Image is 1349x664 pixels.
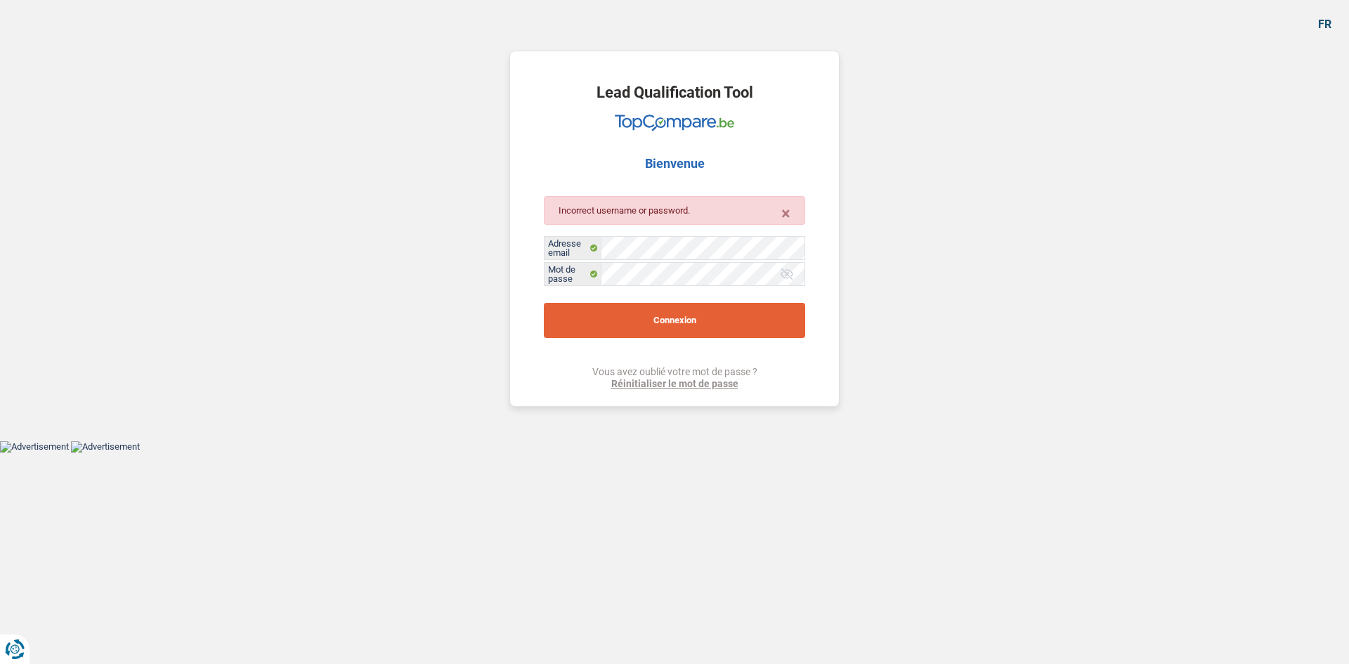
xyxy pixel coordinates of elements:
[592,378,757,390] a: Réinitialiser le mot de passe
[544,196,805,225] div: Incorrect username or password.
[592,366,757,390] div: Vous avez oublié votre mot de passe ?
[545,263,601,285] label: Mot de passe
[767,197,804,230] button: Close
[615,115,734,131] img: TopCompare Logo
[544,303,805,338] button: Connexion
[1318,18,1331,31] div: fr
[645,156,705,171] h2: Bienvenue
[545,237,601,259] label: Adresse email
[71,441,140,453] img: Advertisement
[597,85,753,100] h1: Lead Qualification Tool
